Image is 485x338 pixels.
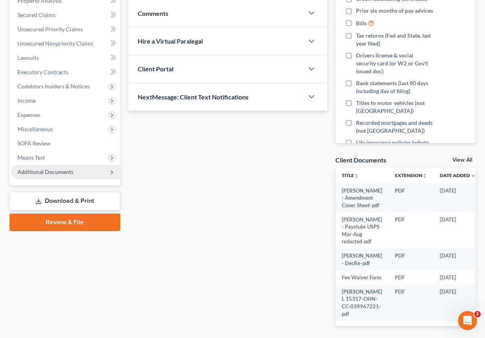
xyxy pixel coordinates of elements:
[474,311,481,317] span: 2
[433,270,482,285] td: [DATE]
[422,174,427,178] i: unfold_more
[11,36,120,51] a: Unsecured Nonpriority Claims
[389,285,433,321] td: PDF
[335,183,389,212] td: [PERSON_NAME] - Amendment Cover Sheet-pdf
[335,270,389,285] td: Fee Waiver Form
[356,7,433,15] span: Prior six months of pay advices
[452,157,472,163] a: View All
[17,83,90,90] span: Codebtors Insiders & Notices
[433,212,482,249] td: [DATE]
[458,311,477,330] iframe: Intercom live chat
[389,212,433,249] td: PDF
[335,285,389,321] td: [PERSON_NAME] L 15317-OHN-CC-039967221-pdf
[17,26,83,32] span: Unsecured Priority Claims
[138,93,248,101] span: NextMessage: Client Text Notifications
[335,156,386,164] div: Client Documents
[356,119,434,135] span: Recorded mortgages and deeds (not [GEOGRAPHIC_DATA])
[17,126,53,132] span: Miscellaneous
[11,22,120,36] a: Unsecured Priority Claims
[17,111,40,118] span: Expenses
[17,69,68,75] span: Executory Contracts
[11,65,120,79] a: Executory Contracts
[17,154,45,161] span: Means Test
[17,40,93,47] span: Unsecured Nonpriority Claims
[17,168,73,175] span: Additional Documents
[138,65,173,73] span: Client Portal
[17,97,36,104] span: Income
[138,10,168,17] span: Comments
[356,32,434,48] span: Tax returns (Fed and State, last year filed)
[138,37,203,45] span: Hire a Virtual Paralegal
[433,183,482,212] td: [DATE]
[389,270,433,285] td: PDF
[17,140,50,147] span: SOFA Review
[342,172,359,178] a: Titleunfold_more
[389,249,433,271] td: PDF
[356,19,367,27] span: Bills
[354,174,359,178] i: unfold_more
[17,11,56,18] span: Secured Claims
[356,52,434,75] span: Drivers license & social security card (or W2 or Gov't issued doc)
[356,139,434,155] span: Life insurance policies (whole life only)
[11,136,120,151] a: SOFA Review
[433,249,482,271] td: [DATE]
[389,183,433,212] td: PDF
[440,172,475,178] a: Date Added expand_more
[11,8,120,22] a: Secured Claims
[356,99,434,115] span: Titles to motor vehicles (not [GEOGRAPHIC_DATA])
[471,174,475,178] i: expand_more
[335,212,389,249] td: [PERSON_NAME] - Paystubs USPS Mar-Aug redacted-pdf
[17,54,39,61] span: Lawsuits
[356,79,434,95] span: Bank statements (last 90 days including day of filing)
[395,172,427,178] a: Extensionunfold_more
[335,249,389,271] td: [PERSON_NAME] - DecRe-pdf
[10,214,120,231] a: Review & File
[10,192,120,210] a: Download & Print
[11,51,120,65] a: Lawsuits
[433,285,482,321] td: [DATE]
